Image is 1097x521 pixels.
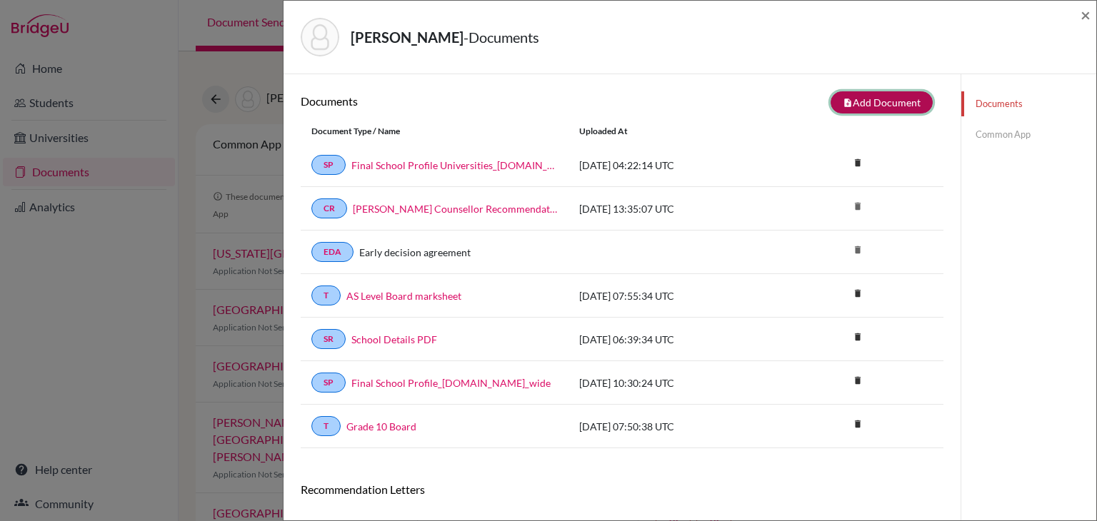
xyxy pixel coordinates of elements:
div: [DATE] 07:50:38 UTC [568,419,783,434]
div: Document Type / Name [301,125,568,138]
i: delete [847,152,868,173]
div: [DATE] 13:35:07 UTC [568,201,783,216]
i: delete [847,239,868,260]
a: Documents [961,91,1096,116]
div: [DATE] 04:22:14 UTC [568,158,783,173]
a: SP [311,373,346,393]
a: delete [847,372,868,391]
div: [DATE] 10:30:24 UTC [568,375,783,390]
button: note_addAdd Document [831,91,933,113]
h6: Recommendation Letters [301,482,943,496]
div: [DATE] 06:39:34 UTC [568,332,783,347]
i: delete [847,370,868,391]
div: [DATE] 07:55:34 UTC [568,288,783,303]
a: delete [847,415,868,435]
span: × [1081,4,1091,25]
a: Grade 10 Board [346,419,416,434]
i: delete [847,413,868,435]
i: delete [847,326,868,348]
a: SP [311,155,346,175]
i: note_add [843,98,853,108]
a: T [311,416,341,436]
div: Uploaded at [568,125,783,138]
a: Final School Profile_[DOMAIN_NAME]_wide [351,375,551,390]
a: delete [847,154,868,173]
a: SR [311,329,346,349]
a: School Details PDF [351,332,437,347]
a: CR [311,198,347,218]
a: EDA [311,242,354,262]
a: delete [847,285,868,304]
strong: [PERSON_NAME] [351,29,464,46]
a: Final School Profile Universities_[DOMAIN_NAME]_wide [351,158,558,173]
a: T [311,285,341,305]
a: Early decision agreement [359,245,471,260]
h6: Documents [301,94,622,108]
a: Common App [961,122,1096,147]
a: [PERSON_NAME] Counsellor Recommendation [353,201,558,216]
button: Close [1081,6,1091,24]
i: delete [847,283,868,304]
a: delete [847,328,868,348]
span: - Documents [464,29,539,46]
a: AS Level Board marksheet [346,288,461,303]
i: delete [847,196,868,217]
